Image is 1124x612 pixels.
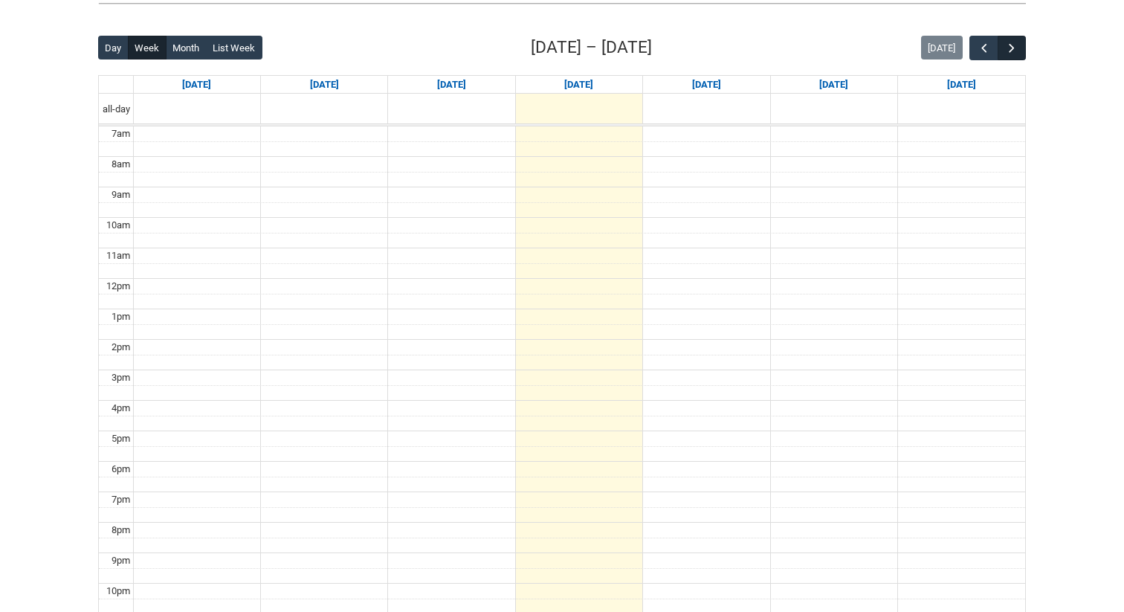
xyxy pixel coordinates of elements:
div: 12pm [103,279,133,294]
div: 4pm [109,401,133,416]
div: 2pm [109,340,133,355]
button: Next Week [998,36,1026,60]
div: 7pm [109,492,133,507]
button: Day [98,36,129,59]
button: [DATE] [921,36,963,59]
button: Week [128,36,167,59]
div: 1pm [109,309,133,324]
a: Go to September 12, 2025 [816,76,851,94]
a: Go to September 10, 2025 [561,76,596,94]
div: 9pm [109,553,133,568]
button: Month [166,36,207,59]
h2: [DATE] – [DATE] [531,35,652,60]
div: 7am [109,126,133,141]
div: 5pm [109,431,133,446]
a: Go to September 11, 2025 [689,76,724,94]
a: Go to September 7, 2025 [179,76,214,94]
div: 6pm [109,462,133,477]
a: Go to September 9, 2025 [434,76,469,94]
div: 10pm [103,584,133,599]
div: 10am [103,218,133,233]
div: 8pm [109,523,133,538]
a: Go to September 13, 2025 [944,76,979,94]
div: 11am [103,248,133,263]
div: 3pm [109,370,133,385]
button: Previous Week [969,36,998,60]
div: 9am [109,187,133,202]
a: Go to September 8, 2025 [307,76,342,94]
div: 8am [109,157,133,172]
span: all-day [100,102,133,117]
button: List Week [206,36,262,59]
